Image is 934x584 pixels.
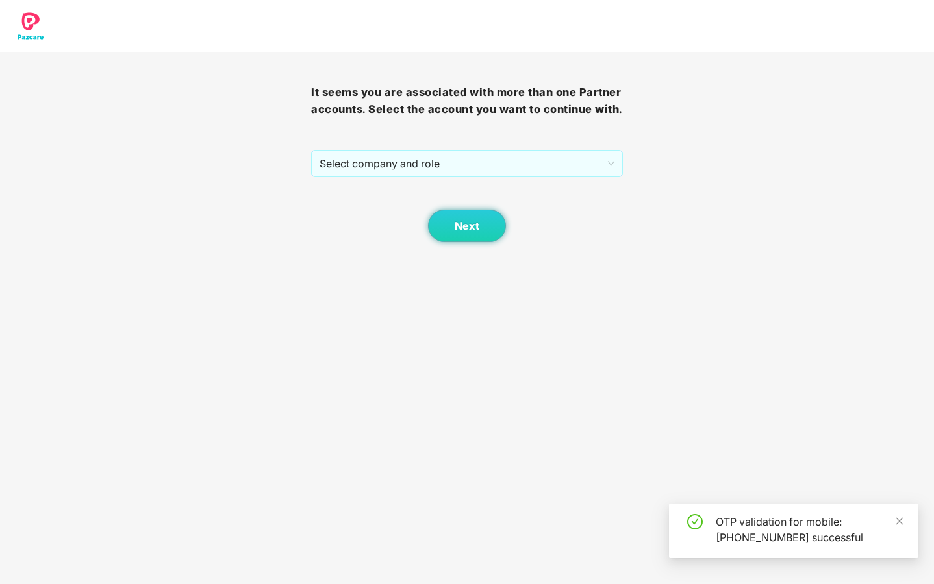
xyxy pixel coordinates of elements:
[320,151,614,176] span: Select company and role
[311,84,622,117] h3: It seems you are associated with more than one Partner accounts. Select the account you want to c...
[716,514,903,545] div: OTP validation for mobile: [PHONE_NUMBER] successful
[687,514,703,529] span: check-circle
[428,210,506,242] button: Next
[895,517,904,526] span: close
[455,220,479,232] span: Next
